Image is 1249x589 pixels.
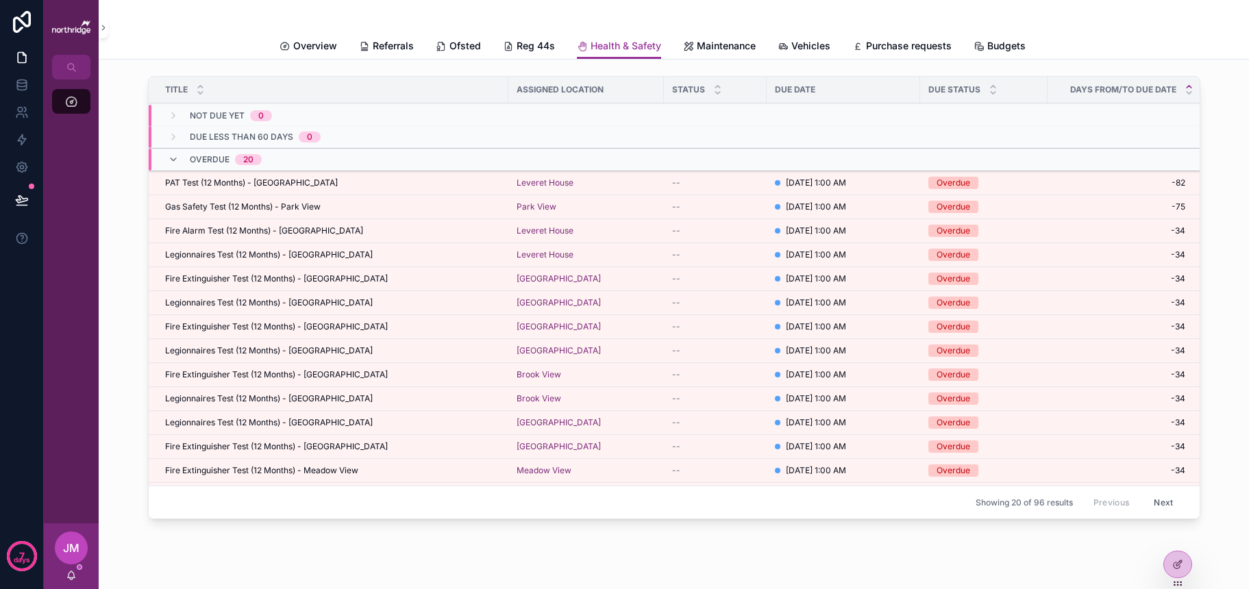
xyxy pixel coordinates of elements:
span: Health & Safety [591,39,661,53]
span: -- [672,225,680,236]
span: Legionnaires Test (12 Months) - [GEOGRAPHIC_DATA] [165,417,373,428]
a: Brook View [517,369,656,380]
span: Reg 44s [517,39,555,53]
a: -- [672,297,758,308]
span: -- [672,201,680,212]
span: -- [672,273,680,284]
div: scrollable content [44,79,99,131]
a: Meadow View [517,465,656,476]
span: Due Less Than 60 Days [190,131,293,142]
a: -34 [1048,465,1185,476]
a: [GEOGRAPHIC_DATA] [517,297,656,308]
span: Fire Extinguisher Test (12 Months) - Meadow View [165,465,358,476]
a: [DATE] 1:00 AM [775,273,912,284]
span: Brook View [517,369,561,380]
a: Fire Extinguisher Test (12 Months) - [GEOGRAPHIC_DATA] [165,441,500,452]
span: -- [672,369,680,380]
span: Overdue [190,154,230,165]
div: 0 [258,110,264,121]
a: Leveret House [517,225,656,236]
span: Vehicles [791,39,830,53]
a: Vehicles [778,34,830,61]
a: Overdue [928,368,1039,381]
a: Overview [280,34,337,61]
a: Budgets [974,34,1026,61]
a: Gas Safety Test (12 Months) - Park View [165,201,500,212]
a: [GEOGRAPHIC_DATA] [517,417,656,428]
a: Overdue [928,344,1039,357]
span: -- [672,441,680,452]
div: Overdue [937,225,970,237]
span: [DATE] 1:00 AM [786,345,846,356]
a: [DATE] 1:00 AM [775,177,912,188]
a: -- [672,441,758,452]
a: Fire Extinguisher Test (12 Months) - [GEOGRAPHIC_DATA] [165,369,500,380]
a: [GEOGRAPHIC_DATA] [517,273,601,284]
p: days [14,555,30,566]
a: -- [672,273,758,284]
a: Overdue [928,273,1039,285]
a: -75 [1048,201,1185,212]
span: Assigned Location [517,84,604,95]
a: [GEOGRAPHIC_DATA] [517,321,656,332]
a: -34 [1048,393,1185,404]
a: -- [672,249,758,260]
span: [DATE] 1:00 AM [786,249,846,260]
a: Overdue [928,225,1039,237]
a: -82 [1048,177,1185,188]
a: Maintenance [683,34,756,61]
a: [DATE] 1:00 AM [775,417,912,428]
a: -- [672,417,758,428]
span: -34 [1048,369,1185,380]
a: [DATE] 1:00 AM [775,369,912,380]
a: Leveret House [517,225,573,236]
a: -- [672,369,758,380]
span: -34 [1048,297,1185,308]
div: Overdue [937,297,970,309]
a: Overdue [928,464,1039,477]
span: -- [672,345,680,356]
span: Days From/To Due Date [1070,84,1176,95]
a: Brook View [517,393,561,404]
div: Overdue [937,321,970,333]
a: Overdue [928,440,1039,453]
a: [DATE] 1:00 AM [775,321,912,332]
a: -34 [1048,417,1185,428]
a: -- [672,321,758,332]
a: Leveret House [517,249,573,260]
a: [GEOGRAPHIC_DATA] [517,321,601,332]
a: Overdue [928,392,1039,405]
span: Maintenance [697,39,756,53]
span: Not Due Yet [190,110,245,121]
span: [DATE] 1:00 AM [786,441,846,452]
a: -- [672,177,758,188]
span: Fire Extinguisher Test (12 Months) - [GEOGRAPHIC_DATA] [165,369,388,380]
div: Overdue [937,464,970,477]
div: Overdue [937,416,970,429]
span: Fire Extinguisher Test (12 Months) - [GEOGRAPHIC_DATA] [165,273,388,284]
div: Overdue [937,177,970,189]
a: Leveret House [517,177,573,188]
a: Reg 44s [503,34,555,61]
span: PAT Test (12 Months) - [GEOGRAPHIC_DATA] [165,177,338,188]
a: [GEOGRAPHIC_DATA] [517,273,656,284]
a: Meadow View [517,465,571,476]
a: -34 [1048,225,1185,236]
span: [DATE] 1:00 AM [786,465,846,476]
span: -34 [1048,321,1185,332]
span: Referrals [373,39,414,53]
a: Leveret House [517,249,656,260]
span: Status [672,84,705,95]
span: Fire Extinguisher Test (12 Months) - [GEOGRAPHIC_DATA] [165,321,388,332]
a: [DATE] 1:00 AM [775,225,912,236]
span: Due Date [775,84,815,95]
span: Gas Safety Test (12 Months) - Park View [165,201,321,212]
a: Overdue [928,249,1039,261]
span: Ofsted [449,39,481,53]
